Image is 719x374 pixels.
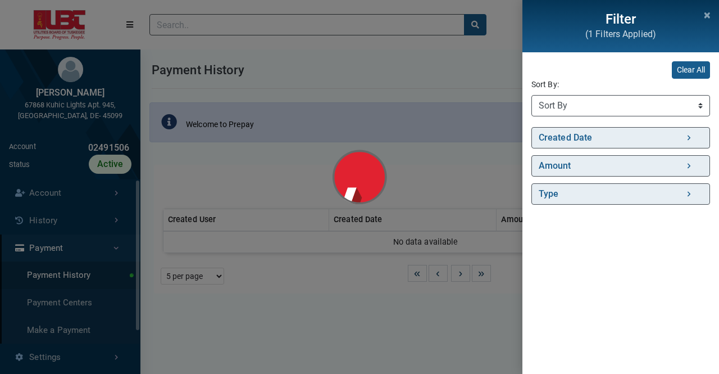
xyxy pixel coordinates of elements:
[531,183,710,205] a: Type
[536,28,706,41] p: (1 Filters Applied)
[270,97,449,277] img: loader
[531,79,559,91] label: Sort By:
[531,127,710,148] a: Created Date
[536,11,706,28] h2: Filter
[672,61,710,79] button: Clear All
[531,155,710,177] a: Amount
[700,2,715,25] button: Close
